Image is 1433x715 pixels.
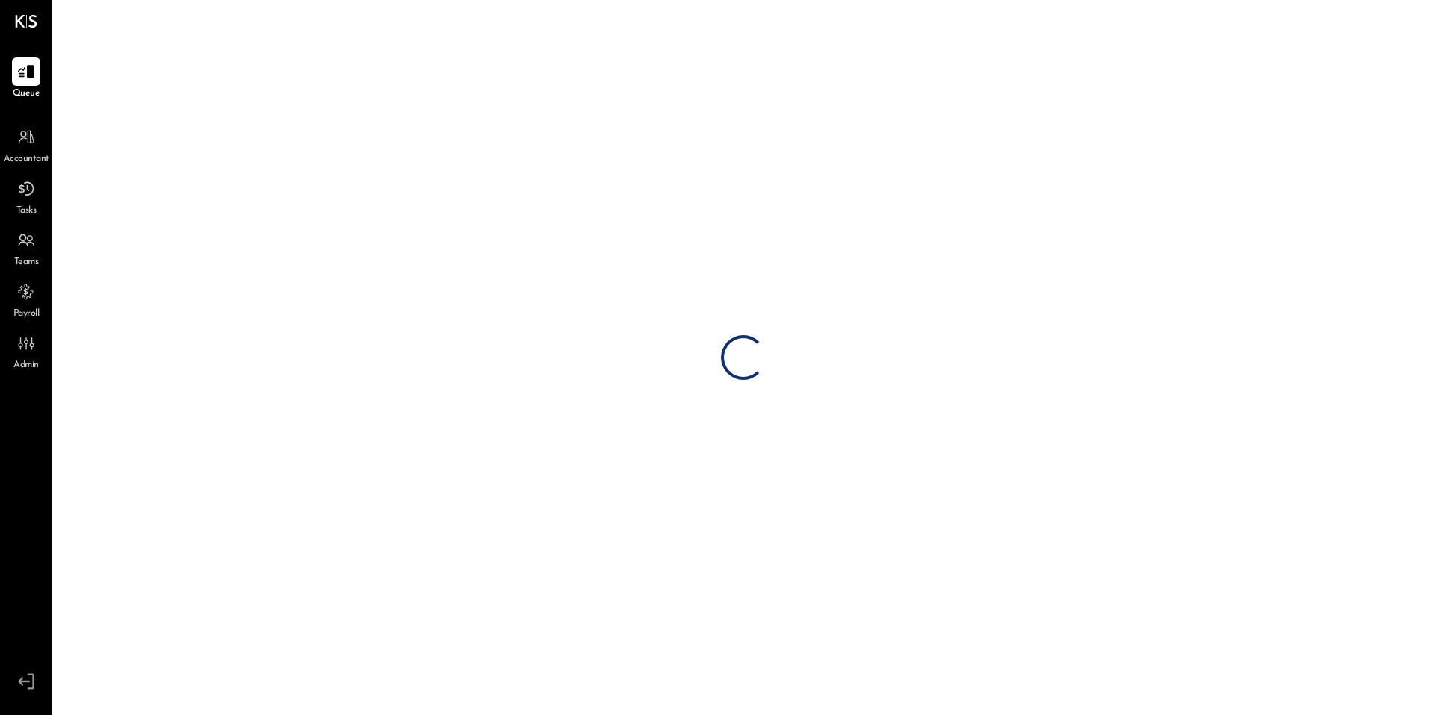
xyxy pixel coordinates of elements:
a: Admin [1,329,51,372]
a: Payroll [1,278,51,321]
span: Payroll [13,307,40,321]
span: Queue [13,87,40,101]
span: Accountant [4,153,49,166]
span: Tasks [16,204,37,218]
a: Accountant [1,123,51,166]
span: Teams [14,256,39,269]
a: Queue [1,57,51,101]
a: Tasks [1,175,51,218]
a: Teams [1,226,51,269]
span: Admin [13,359,39,372]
